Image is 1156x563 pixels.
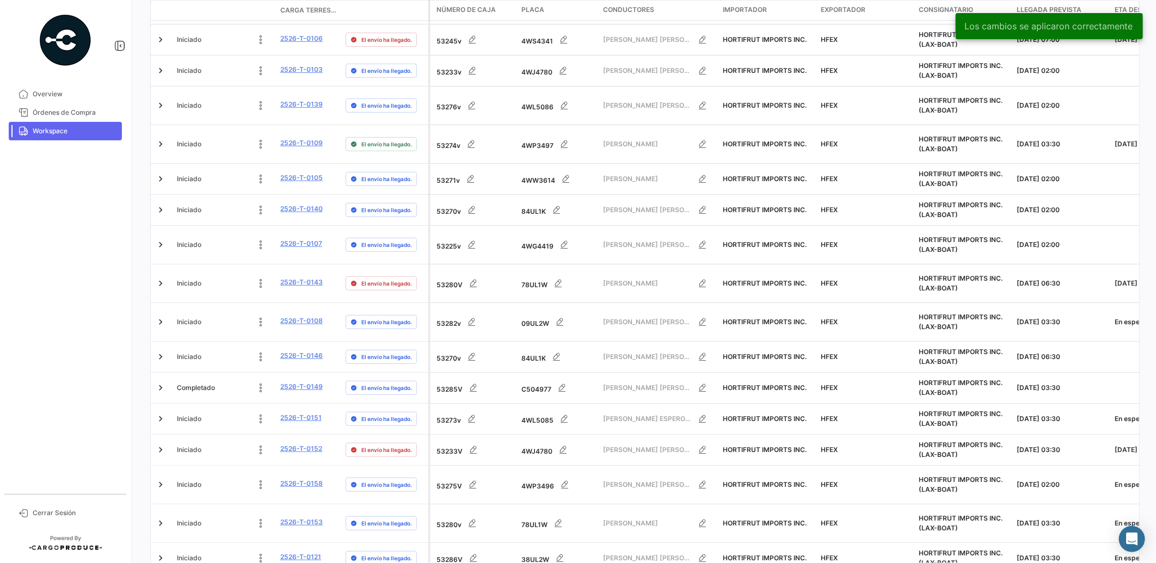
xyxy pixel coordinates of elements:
[177,445,201,455] span: Iniciado
[521,234,594,256] div: 4WG4419
[821,35,838,44] span: HFEX
[821,318,838,326] span: HFEX
[436,168,513,190] div: 53271v
[521,5,544,15] span: Placa
[723,480,807,488] span: HORTIFRUT IMPORTS INC.
[155,100,166,111] a: Expand/Collapse Row
[521,474,594,496] div: 4WP3496
[1017,414,1060,423] span: [DATE] 03:30
[177,414,201,424] span: Iniciado
[436,29,513,51] div: 53245v
[436,346,513,368] div: 53270v
[919,514,1003,532] span: HORTIFRUT IMPORTS INC. (LAX-BOAT)
[280,173,323,183] a: 2526-T-0105
[603,101,692,110] span: [PERSON_NAME] [PERSON_NAME]
[361,35,412,44] span: El envío ha llegado.
[723,414,807,423] span: HORTIFRUT IMPORTS INC.
[521,29,594,51] div: 4WS4341
[919,313,1003,331] span: HORTIFRUT IMPORTS INC. (LAX-BOAT)
[521,512,594,534] div: 78UL1W
[155,351,166,362] a: Expand/Collapse Row
[436,408,513,430] div: 53273v
[521,346,594,368] div: 84UL1K
[361,101,412,110] span: El envío ha llegado.
[1017,383,1060,392] span: [DATE] 03:30
[1017,140,1060,148] span: [DATE] 03:30
[155,239,166,250] a: Expand/Collapse Row
[436,5,496,15] span: Número de Caja
[436,60,513,82] div: 53233v
[436,273,513,294] div: 53280V
[280,552,321,562] a: 2526-T-0121
[723,5,767,15] span: Importador
[361,519,412,528] span: El envío ha llegado.
[1017,66,1060,75] span: [DATE] 02:00
[177,205,201,215] span: Iniciado
[33,108,118,117] span: Órdenes de Compra
[361,206,412,214] span: El envío ha llegado.
[599,1,718,20] datatable-header-cell: Conductores
[155,444,166,455] a: Expand/Collapse Row
[919,96,1003,114] span: HORTIFRUT IMPORTS INC. (LAX-BOAT)
[603,205,692,215] span: [PERSON_NAME] [PERSON_NAME]
[436,439,513,461] div: 53233V
[821,519,838,527] span: HFEX
[723,101,807,109] span: HORTIFRUT IMPORTS INC.
[603,383,692,393] span: [PERSON_NAME] [PERSON_NAME]
[177,66,201,76] span: Iniciado
[361,279,412,288] span: El envío ha llegado.
[821,414,838,423] span: HFEX
[1017,446,1060,454] span: [DATE] 03:30
[521,439,594,461] div: 4WJ4780
[155,479,166,490] a: Expand/Collapse Row
[33,126,118,136] span: Workspace
[361,318,412,326] span: El envío ha llegado.
[603,352,692,362] span: [PERSON_NAME] [PERSON_NAME]
[280,479,323,488] a: 2526-T-0158
[919,135,1003,153] span: HORTIFRUT IMPORTS INC. (LAX-BOAT)
[361,175,412,183] span: El envío ha llegado.
[436,199,513,221] div: 53270v
[603,66,692,76] span: [PERSON_NAME] [PERSON_NAME]
[517,1,599,20] datatable-header-cell: Placa
[361,446,412,454] span: El envío ha llegado.
[821,383,838,392] span: HFEX
[521,95,594,116] div: 4WL5086
[361,414,412,423] span: El envío ha llegado.
[919,5,973,15] span: Consignatario
[280,34,323,44] a: 2526-T-0106
[521,311,594,333] div: 09UL2W
[821,480,838,488] span: HFEX
[603,317,692,327] span: [PERSON_NAME] [PERSON_NAME]
[436,95,513,116] div: 53276v
[9,85,122,103] a: Overview
[603,445,692,455] span: [PERSON_NAME] [PERSON_NAME]
[723,383,807,392] span: HORTIFRUT IMPORTS INC.
[723,279,807,287] span: HORTIFRUT IMPORTS INC.
[603,5,654,15] span: Conductores
[177,240,201,250] span: Iniciado
[1017,279,1060,287] span: [DATE] 06:30
[276,1,341,20] datatable-header-cell: Carga Terrestre #
[919,170,1003,188] span: HORTIFRUT IMPORTS INC. (LAX-BOAT)
[723,66,807,75] span: HORTIFRUT IMPORTS INC.
[177,518,201,528] span: Iniciado
[603,35,692,45] span: [PERSON_NAME] [PERSON_NAME]
[521,273,594,294] div: 78UL1W
[280,138,323,148] a: 2526-T-0109
[280,316,323,326] a: 2526-T-0108
[1119,526,1145,552] div: Abrir Intercom Messenger
[603,414,692,424] span: [PERSON_NAME] ESPERO [PERSON_NAME]
[603,553,692,563] span: [PERSON_NAME] [PERSON_NAME]
[177,383,215,393] span: Completado
[821,446,838,454] span: HFEX
[436,377,513,399] div: 53285V
[361,383,412,392] span: El envío ha llegado.
[173,6,276,15] datatable-header-cell: Estado
[603,240,692,250] span: [PERSON_NAME] [PERSON_NAME]
[177,553,201,563] span: Iniciado
[155,174,166,184] a: Expand/Collapse Row
[33,89,118,99] span: Overview
[341,6,428,15] datatable-header-cell: Delay Status
[718,1,816,20] datatable-header-cell: Importador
